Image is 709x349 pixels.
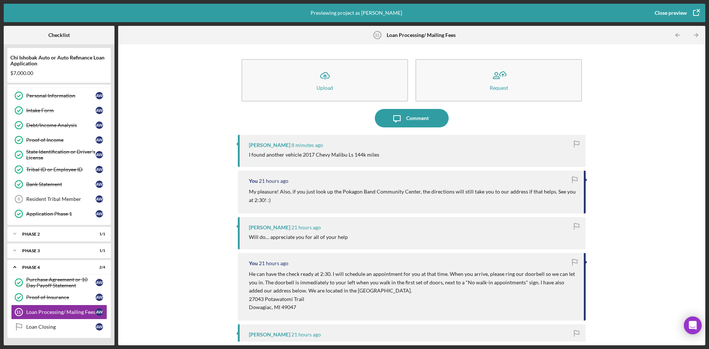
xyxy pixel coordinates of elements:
div: A W [96,92,103,99]
div: Proof of Income [26,137,96,143]
div: A W [96,151,103,158]
div: Tribal ID or Employee ID [26,167,96,172]
div: Application Phase 1 [26,211,96,217]
time: 2025-09-30 16:37 [259,260,288,266]
time: 2025-09-30 16:42 [259,178,288,184]
div: Resident Tribal Member [26,196,96,202]
div: 1 / 1 [92,249,105,253]
div: A W [96,122,103,129]
div: Open Intercom Messenger [684,317,702,334]
tspan: 8 [18,197,20,201]
div: Chi Ishobak Auto or Auto Refinance Loan Application [10,55,108,66]
div: Close preview [655,6,687,20]
div: Debt/Income Analysis [26,122,96,128]
div: Proof of Insurance [26,294,96,300]
p: 27043 Potawatomi Trail [249,295,576,303]
button: Comment [375,109,449,127]
div: State Identification or Driver's License [26,149,96,161]
time: 2025-10-01 13:33 [291,142,323,148]
time: 2025-09-30 16:36 [291,332,321,338]
div: You [249,178,258,184]
div: Comment [406,109,429,127]
div: A W [96,136,103,144]
tspan: 11 [375,33,379,37]
p: Dowagiac, MI 49047 [249,303,576,311]
button: Close preview [647,6,705,20]
div: Loan Processing/ Mailing Fees [26,309,96,315]
div: Personal Information [26,93,96,99]
div: Loan Closing [26,324,96,330]
div: [PERSON_NAME] [249,332,290,338]
div: Phase 4 [22,265,87,270]
button: Upload [242,59,408,102]
div: A W [96,323,103,331]
div: [PERSON_NAME] [249,225,290,230]
div: Request [490,85,508,90]
div: A W [96,210,103,218]
p: My pleasure! Also, if you just look up the Pokagon Band Community Center, the directions will sti... [249,188,576,204]
div: A W [96,181,103,188]
p: He can have the check ready at 2:30. I will schedule an appointment for you at that time. When yo... [249,270,576,295]
div: Ok [249,341,256,347]
div: A W [96,195,103,203]
div: I found another vehicle 2017 Chevy Malibu Ls 144k miles [249,152,379,158]
div: A W [96,107,103,114]
div: A W [96,294,103,301]
time: 2025-09-30 16:37 [291,225,321,230]
div: You [249,260,258,266]
div: Previewing project as [PERSON_NAME] [311,4,402,22]
div: [PERSON_NAME] [249,142,290,148]
div: Intake Form [26,107,96,113]
div: Will do… appreciate you for all of your help [249,234,348,240]
div: $7,000.00 [10,70,108,76]
tspan: 11 [16,310,21,314]
div: Upload [316,85,333,90]
div: A W [96,279,103,286]
button: Request [415,59,582,102]
b: Loan Processing/ Mailing Fees [387,32,456,38]
div: 2 / 4 [92,265,105,270]
div: Purchase Agreement or 10 Day Payoff Statement [26,277,96,288]
div: Phase 2 [22,232,87,236]
div: 1 / 1 [92,232,105,236]
b: Checklist [48,32,70,38]
div: Bank Statement [26,181,96,187]
div: A W [96,308,103,316]
div: Phase 3 [22,249,87,253]
div: A W [96,166,103,173]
